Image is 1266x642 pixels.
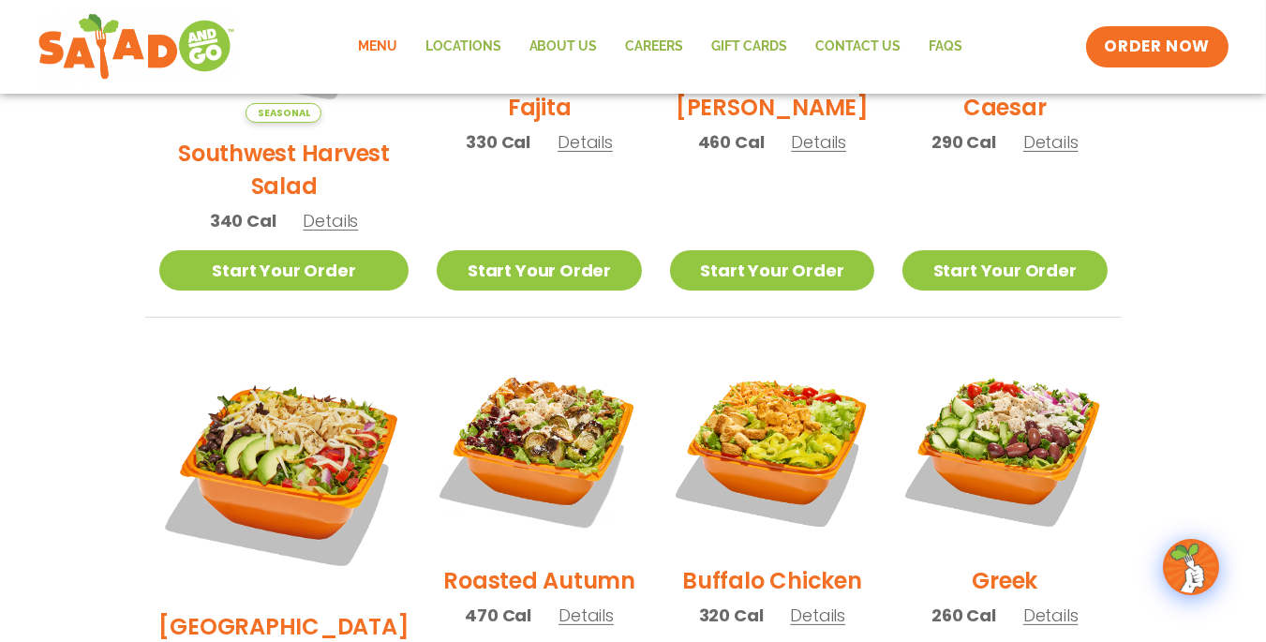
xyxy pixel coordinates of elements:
[612,25,698,68] a: Careers
[515,25,612,68] a: About Us
[37,9,235,84] img: new-SAG-logo-768×292
[1105,36,1210,58] span: ORDER NOW
[902,346,1107,550] img: Product photo for Greek Salad
[210,208,276,233] span: 340 Cal
[791,130,846,154] span: Details
[159,346,410,596] img: Product photo for BBQ Ranch Salad
[443,564,635,597] h2: Roasted Autumn
[676,91,869,124] h2: [PERSON_NAME]
[246,103,321,123] span: Seasonal
[931,603,996,628] span: 260 Cal
[1023,130,1079,154] span: Details
[682,564,861,597] h2: Buffalo Chicken
[159,250,410,291] a: Start Your Order
[437,346,641,550] img: Product photo for Roasted Autumn Salad
[902,250,1107,291] a: Start Your Order
[790,604,845,627] span: Details
[559,604,614,627] span: Details
[344,25,977,68] nav: Menu
[698,25,802,68] a: GIFT CARDS
[344,25,411,68] a: Menu
[466,129,530,155] span: 330 Cal
[698,129,765,155] span: 460 Cal
[699,603,764,628] span: 320 Cal
[963,91,1047,124] h2: Caesar
[931,129,996,155] span: 290 Cal
[972,564,1037,597] h2: Greek
[1086,26,1229,67] a: ORDER NOW
[802,25,916,68] a: Contact Us
[465,603,531,628] span: 470 Cal
[670,346,874,550] img: Product photo for Buffalo Chicken Salad
[437,250,641,291] a: Start Your Order
[1165,541,1217,593] img: wpChatIcon
[916,25,977,68] a: FAQs
[1023,604,1079,627] span: Details
[303,209,358,232] span: Details
[159,137,410,202] h2: Southwest Harvest Salad
[558,130,613,154] span: Details
[411,25,515,68] a: Locations
[508,91,572,124] h2: Fajita
[670,250,874,291] a: Start Your Order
